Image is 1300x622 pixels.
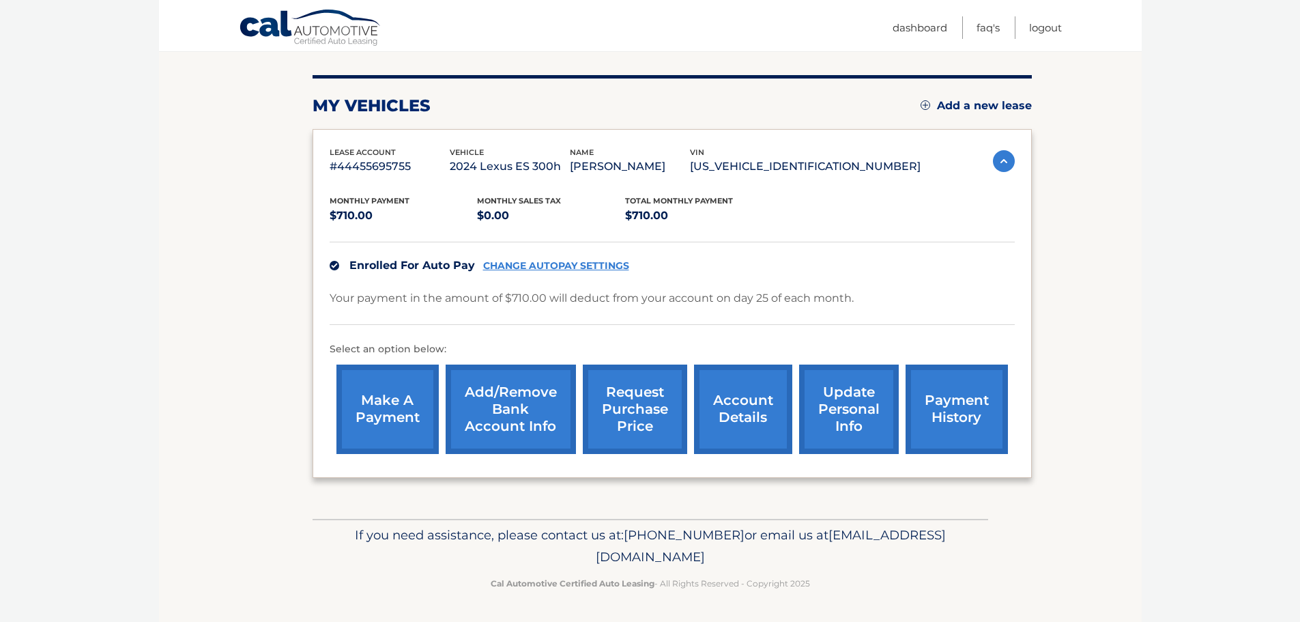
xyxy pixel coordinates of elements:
[239,9,382,48] a: Cal Automotive
[690,157,921,176] p: [US_VEHICLE_IDENTIFICATION_NUMBER]
[893,16,947,39] a: Dashboard
[477,196,561,206] span: Monthly sales Tax
[625,206,773,225] p: $710.00
[1029,16,1062,39] a: Logout
[906,365,1008,454] a: payment history
[921,99,1032,113] a: Add a new lease
[446,365,576,454] a: Add/Remove bank account info
[450,147,484,157] span: vehicle
[330,261,339,270] img: check.svg
[694,365,792,454] a: account details
[330,341,1015,358] p: Select an option below:
[477,206,625,225] p: $0.00
[993,150,1015,172] img: accordion-active.svg
[491,578,654,589] strong: Cal Automotive Certified Auto Leasing
[330,289,854,308] p: Your payment in the amount of $710.00 will deduct from your account on day 25 of each month.
[977,16,1000,39] a: FAQ's
[330,147,396,157] span: lease account
[336,365,439,454] a: make a payment
[330,157,450,176] p: #44455695755
[624,527,745,543] span: [PHONE_NUMBER]
[483,260,629,272] a: CHANGE AUTOPAY SETTINGS
[583,365,687,454] a: request purchase price
[330,206,478,225] p: $710.00
[690,147,704,157] span: vin
[330,196,409,206] span: Monthly Payment
[625,196,733,206] span: Total Monthly Payment
[349,259,475,272] span: Enrolled For Auto Pay
[921,100,930,110] img: add.svg
[570,157,690,176] p: [PERSON_NAME]
[321,576,979,591] p: - All Rights Reserved - Copyright 2025
[799,365,899,454] a: update personal info
[570,147,594,157] span: name
[450,157,570,176] p: 2024 Lexus ES 300h
[321,524,979,568] p: If you need assistance, please contact us at: or email us at
[313,96,431,116] h2: my vehicles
